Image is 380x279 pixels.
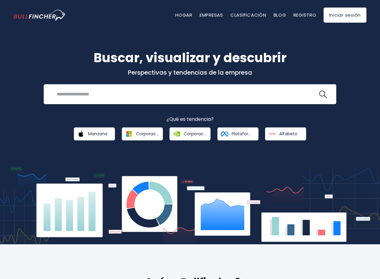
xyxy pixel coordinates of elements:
a: Alfabeto [265,127,306,140]
a: Manzana [74,127,115,140]
a: Plataformas meta [217,127,258,140]
span: Alfabeto [279,131,297,136]
img: icono de búsqueda [319,91,327,98]
a: Corporación NVIDIA [169,127,211,140]
img: Logotipo de Bullfincher [14,10,66,21]
a: Clasificación [230,12,266,18]
a: Registro [293,12,316,18]
span: Corporación NVIDIA [184,131,206,136]
a: Corporación Microsoft [122,127,163,140]
span: Plataformas meta [232,131,254,136]
h1: Buscar, visualizar y descubrir [14,48,366,67]
a: Empresas [200,12,223,18]
p: ¿Qué es tendencia? [14,116,366,123]
a: Blog [274,12,286,18]
a: Hogar [175,12,192,18]
a: Ir a la página de inicio [14,10,66,21]
span: Corporación Microsoft [136,131,159,136]
a: Iniciar sesión [324,8,367,23]
p: Perspectivas y tendencias de la empresa [14,69,366,76]
span: Manzana [88,131,107,136]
